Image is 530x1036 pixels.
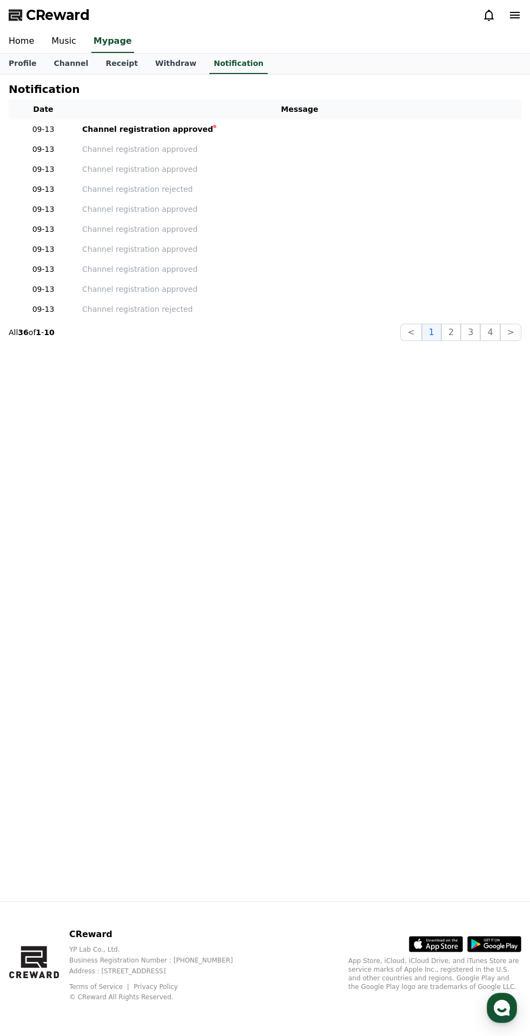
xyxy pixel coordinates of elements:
[13,244,74,255] p: 09-13
[82,184,517,195] p: Channel registration rejected
[82,204,517,215] p: Channel registration approved
[209,54,268,74] a: Notification
[160,359,187,367] span: Settings
[13,224,74,235] p: 09-13
[13,284,74,295] p: 09-13
[90,359,122,368] span: Messages
[71,343,140,370] a: Messages
[91,30,134,53] a: Mypage
[18,328,28,337] strong: 36
[69,993,250,1001] p: © CReward All Rights Reserved.
[461,324,480,341] button: 3
[28,359,47,367] span: Home
[69,967,250,975] p: Address : [STREET_ADDRESS]
[78,99,521,119] th: Message
[26,6,90,24] span: CReward
[69,956,250,965] p: Business Registration Number : [PHONE_NUMBER]
[9,99,78,119] th: Date
[43,30,85,53] a: Music
[82,144,517,155] p: Channel registration approved
[13,264,74,275] p: 09-13
[82,124,213,135] div: Channel registration approved
[422,324,441,341] button: 1
[13,164,74,175] p: 09-13
[13,124,74,135] p: 09-13
[441,324,461,341] button: 2
[13,184,74,195] p: 09-13
[82,264,517,275] p: Channel registration approved
[97,54,147,74] a: Receipt
[13,304,74,315] p: 09-13
[69,983,131,991] a: Terms of Service
[147,54,205,74] a: Withdraw
[134,983,178,991] a: Privacy Policy
[13,144,74,155] p: 09-13
[82,164,517,175] p: Channel registration approved
[348,957,521,991] p: App Store, iCloud, iCloud Drive, and iTunes Store are service marks of Apple Inc., registered in ...
[9,327,55,338] p: All of -
[13,204,74,215] p: 09-13
[500,324,521,341] button: >
[140,343,208,370] a: Settings
[9,83,79,95] h4: Notification
[480,324,500,341] button: 4
[36,328,41,337] strong: 1
[82,284,517,295] p: Channel registration approved
[45,54,97,74] a: Channel
[44,328,54,337] strong: 10
[69,945,250,954] p: YP Lab Co., Ltd.
[82,224,517,235] p: Channel registration approved
[9,6,90,24] a: CReward
[400,324,421,341] button: <
[3,343,71,370] a: Home
[69,928,250,941] p: CReward
[82,304,517,315] p: Channel registration rejected
[82,244,517,255] p: Channel registration approved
